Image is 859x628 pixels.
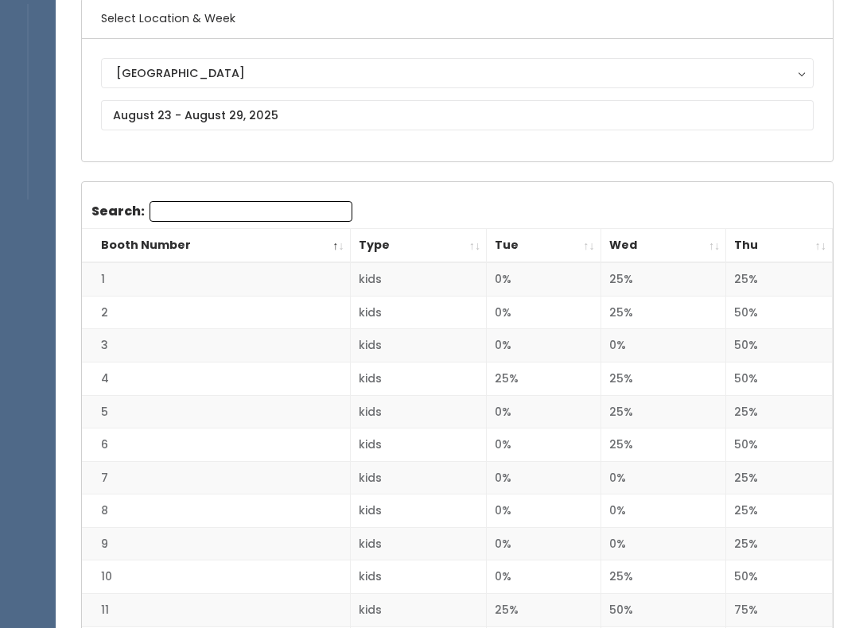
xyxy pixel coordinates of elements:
[82,262,350,296] td: 1
[82,362,350,396] td: 4
[726,262,833,296] td: 25%
[487,461,601,494] td: 0%
[82,229,350,263] th: Booth Number: activate to sort column descending
[116,64,799,82] div: [GEOGRAPHIC_DATA]
[601,461,726,494] td: 0%
[601,362,726,396] td: 25%
[82,560,350,594] td: 10
[82,296,350,329] td: 2
[601,329,726,362] td: 0%
[82,594,350,627] td: 11
[350,527,486,560] td: kids
[350,395,486,428] td: kids
[91,201,352,222] label: Search:
[350,494,486,528] td: kids
[350,560,486,594] td: kids
[601,527,726,560] td: 0%
[82,329,350,362] td: 3
[82,428,350,462] td: 6
[487,494,601,528] td: 0%
[350,362,486,396] td: kids
[487,395,601,428] td: 0%
[82,461,350,494] td: 7
[101,58,814,88] button: [GEOGRAPHIC_DATA]
[350,329,486,362] td: kids
[726,362,833,396] td: 50%
[487,329,601,362] td: 0%
[726,494,833,528] td: 25%
[487,262,601,296] td: 0%
[350,594,486,627] td: kids
[726,560,833,594] td: 50%
[350,229,486,263] th: Type: activate to sort column ascending
[726,296,833,329] td: 50%
[601,229,726,263] th: Wed: activate to sort column ascending
[726,395,833,428] td: 25%
[487,560,601,594] td: 0%
[601,296,726,329] td: 25%
[487,594,601,627] td: 25%
[601,494,726,528] td: 0%
[487,428,601,462] td: 0%
[487,527,601,560] td: 0%
[150,201,352,222] input: Search:
[726,329,833,362] td: 50%
[82,494,350,528] td: 8
[726,594,833,627] td: 75%
[82,395,350,428] td: 5
[601,262,726,296] td: 25%
[350,296,486,329] td: kids
[601,428,726,462] td: 25%
[601,594,726,627] td: 50%
[726,527,833,560] td: 25%
[726,229,833,263] th: Thu: activate to sort column ascending
[350,461,486,494] td: kids
[82,527,350,560] td: 9
[487,362,601,396] td: 25%
[350,428,486,462] td: kids
[601,395,726,428] td: 25%
[350,262,486,296] td: kids
[487,229,601,263] th: Tue: activate to sort column ascending
[601,560,726,594] td: 25%
[487,296,601,329] td: 0%
[726,428,833,462] td: 50%
[726,461,833,494] td: 25%
[101,100,814,130] input: August 23 - August 29, 2025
